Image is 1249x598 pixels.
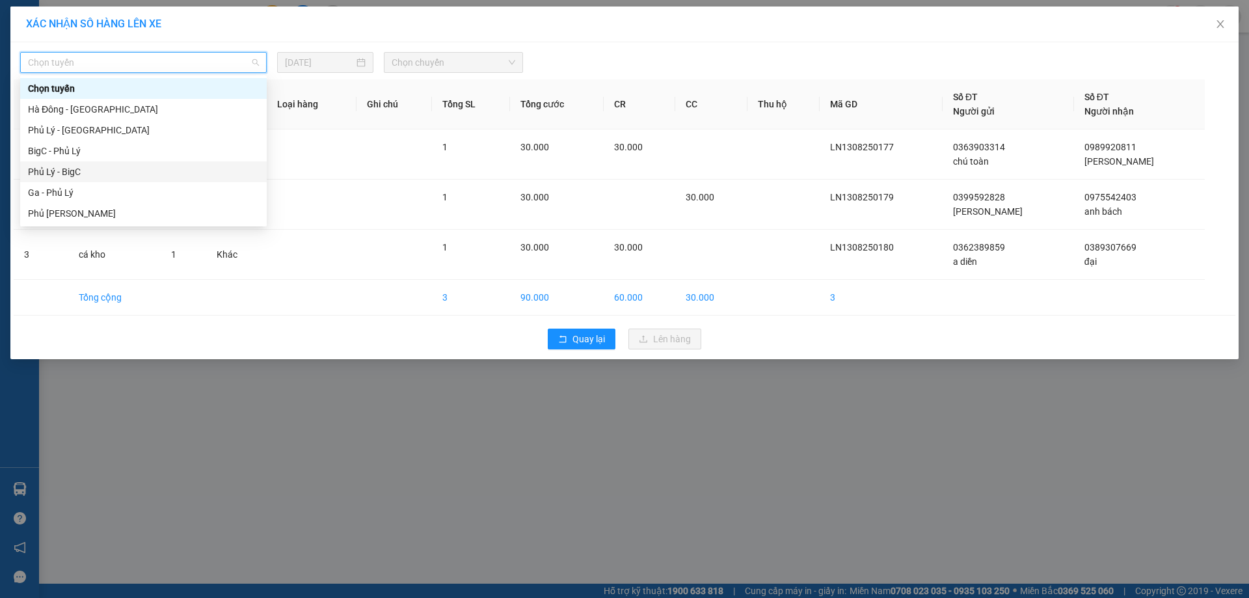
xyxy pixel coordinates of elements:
[28,123,259,137] div: Phủ Lý - [GEOGRAPHIC_DATA]
[432,79,510,129] th: Tổng SL
[442,242,448,252] span: 1
[392,53,515,72] span: Chọn chuyến
[1084,142,1136,152] span: 0989920811
[20,120,267,141] div: Phủ Lý - Hà Đông
[20,203,267,224] div: Phủ Lý - Ga
[14,180,68,230] td: 2
[68,280,161,316] td: Tổng cộng
[206,230,267,280] td: Khác
[558,334,567,345] span: rollback
[20,161,267,182] div: Phủ Lý - BigC
[28,185,259,200] div: Ga - Phủ Lý
[267,79,356,129] th: Loại hàng
[137,87,214,101] span: LN1308250180
[953,242,1005,252] span: 0362389859
[830,142,894,152] span: LN1308250177
[953,256,977,267] span: a diền
[520,142,549,152] span: 30.000
[604,79,675,129] th: CR
[614,242,643,252] span: 30.000
[442,192,448,202] span: 1
[520,242,549,252] span: 30.000
[686,192,714,202] span: 30.000
[28,53,259,72] span: Chọn tuyến
[953,206,1023,217] span: [PERSON_NAME]
[747,79,820,129] th: Thu hộ
[1202,7,1239,43] button: Close
[28,102,259,116] div: Hà Đông - [GEOGRAPHIC_DATA]
[26,18,161,30] span: XÁC NHẬN SỐ HÀNG LÊN XE
[675,280,747,316] td: 30.000
[830,192,894,202] span: LN1308250179
[20,141,267,161] div: BigC - Phủ Lý
[614,142,643,152] span: 30.000
[356,79,432,129] th: Ghi chú
[432,280,510,316] td: 3
[171,249,176,260] span: 1
[14,230,68,280] td: 3
[953,92,978,102] span: Số ĐT
[510,280,604,316] td: 90.000
[20,182,267,203] div: Ga - Phủ Lý
[548,329,615,349] button: rollbackQuay lại
[68,230,161,280] td: cá kho
[28,206,259,221] div: Phủ [PERSON_NAME]
[953,142,1005,152] span: 0363903314
[510,79,604,129] th: Tổng cước
[20,78,267,99] div: Chọn tuyến
[953,106,995,116] span: Người gửi
[442,142,448,152] span: 1
[1084,106,1134,116] span: Người nhận
[1084,92,1109,102] span: Số ĐT
[572,332,605,346] span: Quay lại
[14,129,68,180] td: 1
[1084,242,1136,252] span: 0389307669
[7,46,16,113] img: logo
[285,55,354,70] input: 13/08/2025
[830,242,894,252] span: LN1308250180
[28,165,259,179] div: Phủ Lý - BigC
[1084,156,1154,167] span: [PERSON_NAME]
[23,10,129,53] strong: CÔNG TY TNHH DỊCH VỤ DU LỊCH THỜI ĐẠI
[1084,192,1136,202] span: 0975542403
[20,99,267,120] div: Hà Đông - Phủ Lý
[1215,19,1226,29] span: close
[20,56,133,102] span: Chuyển phát nhanh: [GEOGRAPHIC_DATA] - [GEOGRAPHIC_DATA]
[14,79,68,129] th: STT
[820,79,943,129] th: Mã GD
[28,81,259,96] div: Chọn tuyến
[953,156,989,167] span: chú toàn
[820,280,943,316] td: 3
[28,144,259,158] div: BigC - Phủ Lý
[1084,206,1122,217] span: anh bách
[604,280,675,316] td: 60.000
[675,79,747,129] th: CC
[520,192,549,202] span: 30.000
[1084,256,1097,267] span: đại
[628,329,701,349] button: uploadLên hàng
[953,192,1005,202] span: 0399592828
